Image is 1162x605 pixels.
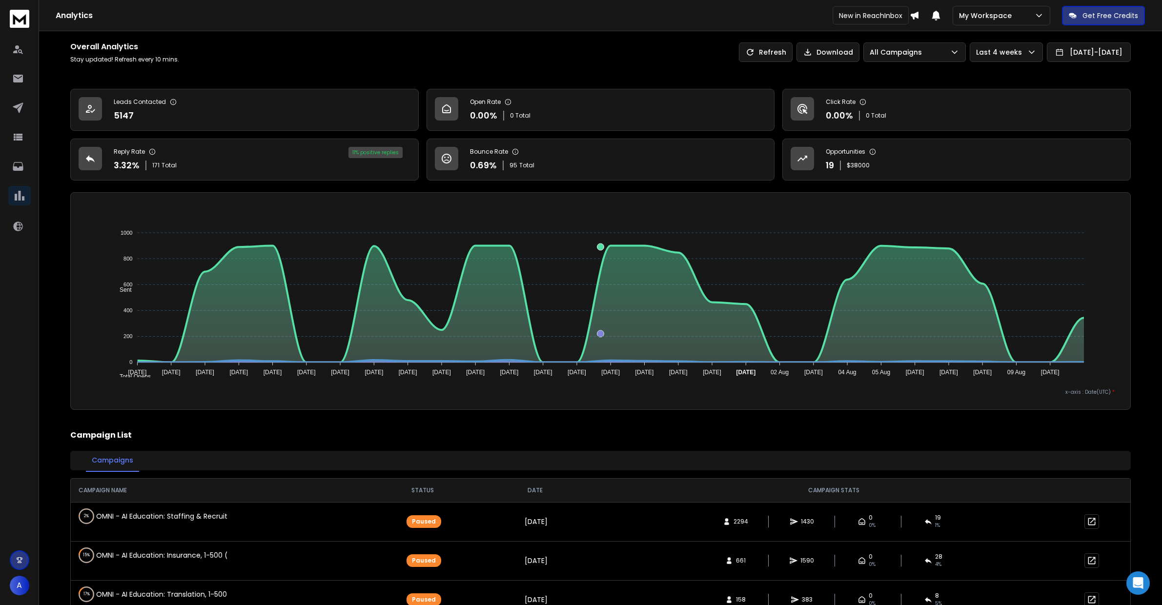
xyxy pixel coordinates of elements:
p: My Workspace [959,11,1016,20]
span: 0% [869,522,876,529]
tspan: [DATE] [568,369,586,376]
span: 0 [869,553,873,561]
p: 17 % [83,589,90,599]
p: x-axis : Date(UTC) [86,388,1115,396]
tspan: [DATE] [1041,369,1060,376]
th: CAMPAIGN STATS [591,479,1077,502]
td: [DATE] [480,541,591,580]
a: Opportunities19$38000 [782,139,1131,181]
p: 5147 [114,109,134,122]
span: 1 % [935,522,940,529]
tspan: [DATE] [974,369,992,376]
button: Get Free Credits [1062,6,1145,25]
td: OMNI - AI Education: Insurance, 1-500 (SV) [71,542,227,569]
span: 158 [736,596,746,604]
span: 4 % [935,561,941,568]
span: 0 [869,592,873,600]
tspan: 04 Aug [838,369,856,376]
span: 661 [736,557,746,565]
tspan: 05 Aug [872,369,890,376]
tspan: [DATE] [534,369,552,376]
tspan: 200 [123,333,132,339]
button: Download [796,42,859,62]
span: 19 [935,514,941,522]
tspan: [DATE] [128,369,146,376]
div: Open Intercom Messenger [1126,571,1150,595]
tspan: [DATE] [432,369,451,376]
p: All Campaigns [870,47,926,57]
button: A [10,576,29,595]
tspan: [DATE] [906,369,924,376]
span: Total [162,161,177,169]
p: 0.00 % [470,109,497,122]
span: 383 [802,596,813,604]
button: [DATE]-[DATE] [1047,42,1131,62]
p: Open Rate [470,98,501,106]
th: DATE [480,479,591,502]
tspan: [DATE] [466,369,485,376]
p: 15 % [83,550,90,560]
tspan: [DATE] [736,369,756,376]
tspan: [DATE] [804,369,823,376]
span: Total Opens [112,373,151,380]
span: Sent [112,286,132,293]
a: Bounce Rate0.69%95Total [427,139,775,181]
tspan: [DATE] [331,369,349,376]
a: Click Rate0.00%0 Total [782,89,1131,131]
tspan: 600 [123,282,132,287]
tspan: [DATE] [263,369,282,376]
button: Campaigns [86,449,139,472]
div: 11 % positive replies [348,147,403,158]
tspan: [DATE] [365,369,383,376]
a: Reply Rate3.32%171Total11% positive replies [70,139,419,181]
div: New in ReachInbox [833,6,909,25]
p: Download [816,47,853,57]
p: Opportunities [826,148,865,156]
p: Reply Rate [114,148,145,156]
tspan: [DATE] [635,369,654,376]
th: STATUS [366,479,480,502]
h1: Overall Analytics [70,41,179,53]
span: 2294 [734,518,748,525]
p: Bounce Rate [470,148,508,156]
tspan: [DATE] [939,369,958,376]
span: 28 [935,553,942,561]
tspan: 400 [123,307,132,313]
span: 95 [510,161,517,169]
td: [DATE] [480,502,591,541]
img: logo [10,10,29,28]
tspan: [DATE] [162,369,181,376]
tspan: [DATE] [500,369,518,376]
tspan: 09 Aug [1007,369,1025,376]
p: 3.32 % [114,159,140,172]
h2: Campaign List [70,429,1131,441]
tspan: [DATE] [229,369,248,376]
p: Refresh [759,47,786,57]
p: 19 [826,159,834,172]
span: 0% [869,561,876,568]
tspan: [DATE] [601,369,620,376]
tspan: 1000 [121,230,132,236]
p: Leads Contacted [114,98,166,106]
tspan: 02 Aug [771,369,789,376]
tspan: 0 [129,359,132,365]
p: 0 Total [866,112,886,120]
tspan: [DATE] [399,369,417,376]
p: Click Rate [826,98,856,106]
tspan: [DATE] [703,369,721,376]
td: OMNI - AI Education: Staffing & Recruiting, 1-500 (SV) [71,503,227,530]
p: 0.00 % [826,109,853,122]
tspan: 800 [123,256,132,262]
p: 0 Total [510,112,530,120]
span: 171 [152,161,160,169]
p: $ 38000 [847,161,870,169]
p: 0.69 % [470,159,497,172]
h1: Analytics [56,10,910,21]
tspan: [DATE] [297,369,316,376]
tspan: [DATE] [196,369,214,376]
span: 1590 [800,557,814,565]
div: Paused [407,515,441,528]
p: 2 % [84,511,89,521]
